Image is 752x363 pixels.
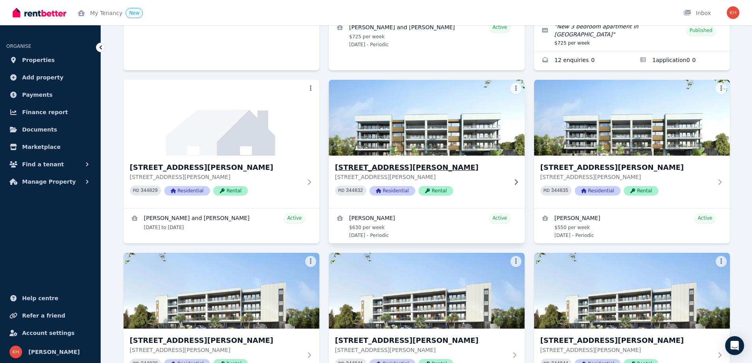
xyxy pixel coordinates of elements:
[624,186,658,196] span: Rental
[22,73,64,82] span: Add property
[534,209,730,243] a: View details for Michael Johnston
[329,18,525,53] a: View details for Henry Davies and Kellen Wood
[534,18,730,51] a: Edit listing: New 3 bedroom apartment in Coffs Harbour
[22,177,76,186] span: Manage Property
[324,78,529,158] img: 17/26 Arthur Street, Coffs Harbour
[716,83,727,94] button: More options
[22,55,55,65] span: Properties
[213,186,248,196] span: Rental
[329,209,525,243] a: View details for Tracey Foster
[510,83,521,94] button: More options
[534,51,632,70] a: Enquiries for 15/26 Arthur Street, Coffs Harbour
[130,173,302,181] p: [STREET_ADDRESS][PERSON_NAME]
[534,80,730,208] a: 18/26 Arthur Street, Coffs Harbour[STREET_ADDRESS][PERSON_NAME][STREET_ADDRESS][PERSON_NAME]PID 3...
[335,335,507,346] h3: [STREET_ADDRESS][PERSON_NAME]
[6,122,94,137] a: Documents
[305,83,316,94] button: More options
[22,90,53,100] span: Payments
[6,325,94,341] a: Account settings
[22,107,68,117] span: Finance report
[6,156,94,172] button: Find a tenant
[716,256,727,267] button: More options
[133,188,139,193] small: PID
[130,162,302,173] h3: [STREET_ADDRESS][PERSON_NAME]
[22,293,58,303] span: Help centre
[335,346,507,354] p: [STREET_ADDRESS][PERSON_NAME]
[335,173,507,181] p: [STREET_ADDRESS][PERSON_NAME]
[632,51,730,70] a: Applications for 15/26 Arthur Street, Coffs Harbour
[534,80,730,156] img: 18/26 Arthur Street, Coffs Harbour
[9,346,22,358] img: Karen Hickey
[22,125,57,134] span: Documents
[124,209,319,235] a: View details for Waka Petera and James Jack Hartley
[6,87,94,103] a: Payments
[6,308,94,324] a: Refer a friend
[725,336,744,355] div: Open Intercom Messenger
[540,346,713,354] p: [STREET_ADDRESS][PERSON_NAME]
[141,188,158,194] code: 344829
[6,104,94,120] a: Finance report
[164,186,210,196] span: Residential
[6,139,94,155] a: Marketplace
[305,256,316,267] button: More options
[6,52,94,68] a: Properties
[540,335,713,346] h3: [STREET_ADDRESS][PERSON_NAME]
[540,173,713,181] p: [STREET_ADDRESS][PERSON_NAME]
[369,186,415,196] span: Residential
[338,188,345,193] small: PID
[6,290,94,306] a: Help centre
[418,186,453,196] span: Rental
[124,253,319,329] img: 19/26 Arthur Street, Coffs Harbour
[510,256,521,267] button: More options
[6,174,94,190] button: Manage Property
[124,80,319,156] img: 16/26 Arthur Street, Coffs Harbour
[22,160,64,169] span: Find a tenant
[13,7,66,19] img: RentBetter
[22,328,75,338] span: Account settings
[575,186,621,196] span: Residential
[6,43,31,49] span: ORGANISE
[129,10,139,16] span: New
[6,70,94,85] a: Add property
[130,346,302,354] p: [STREET_ADDRESS][PERSON_NAME]
[727,6,739,19] img: Karen Hickey
[28,347,80,357] span: [PERSON_NAME]
[346,188,363,194] code: 344832
[329,80,525,208] a: 17/26 Arthur Street, Coffs Harbour[STREET_ADDRESS][PERSON_NAME][STREET_ADDRESS][PERSON_NAME]PID 3...
[22,142,60,152] span: Marketplace
[124,80,319,208] a: 16/26 Arthur Street, Coffs Harbour[STREET_ADDRESS][PERSON_NAME][STREET_ADDRESS][PERSON_NAME]PID 3...
[534,253,730,329] img: 21/26 Arthur Street, Coffs Harbour
[683,9,711,17] div: Inbox
[22,311,65,320] span: Refer a friend
[551,188,568,194] code: 344835
[540,162,713,173] h3: [STREET_ADDRESS][PERSON_NAME]
[335,162,507,173] h3: [STREET_ADDRESS][PERSON_NAME]
[544,188,550,193] small: PID
[329,253,525,329] img: 20/26 Arthur Street, Coffs Harbour
[130,335,302,346] h3: [STREET_ADDRESS][PERSON_NAME]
